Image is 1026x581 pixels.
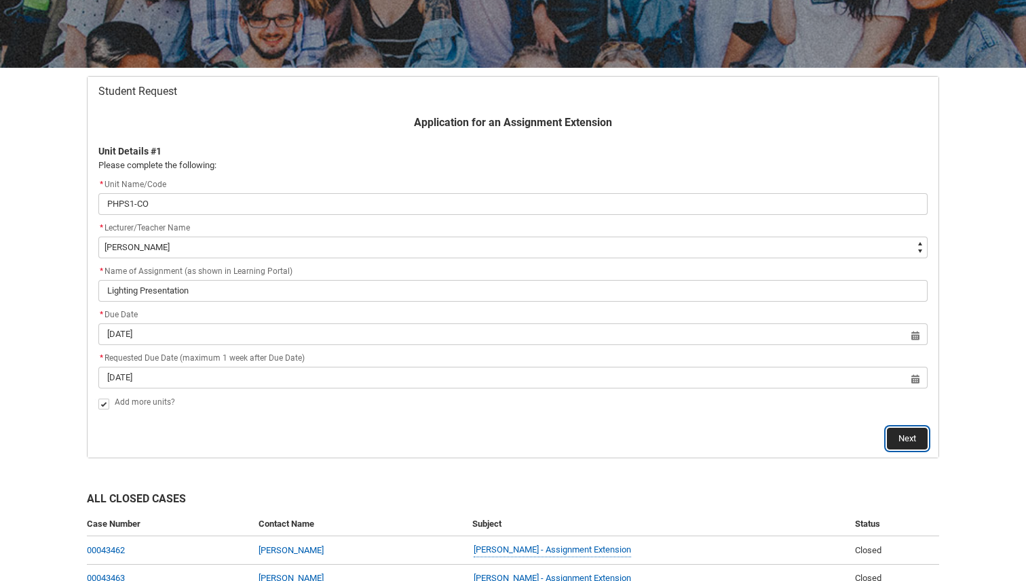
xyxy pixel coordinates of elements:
p: Please complete the following: [98,159,928,172]
span: Name of Assignment (as shown in Learning Portal) [98,266,292,276]
article: Redu_Student_Request flow [87,76,939,458]
span: Student Request [98,85,177,98]
b: Application for an Assignment Extension [414,116,612,129]
a: [PERSON_NAME] [259,545,324,555]
abbr: required [100,353,103,363]
th: Status [850,512,939,537]
span: Lecturer/Teacher Name [104,223,190,233]
h2: All Closed Cases [87,491,939,512]
span: Requested Due Date (maximum 1 week after Due Date) [98,353,305,363]
th: Contact Name [253,512,467,537]
abbr: required [100,310,103,319]
abbr: required [100,266,103,276]
span: Add more units? [115,397,175,407]
span: Unit Name/Code [98,180,166,189]
abbr: required [100,180,103,189]
b: Unit Details #1 [98,146,161,157]
a: [PERSON_NAME] - Assignment Extension [474,543,631,557]
th: Subject [467,512,849,537]
span: Closed [855,545,881,555]
abbr: required [100,223,103,233]
a: 00043462 [87,545,125,555]
th: Case Number [87,512,253,537]
button: Next [887,428,928,449]
span: Due Date [98,310,138,319]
